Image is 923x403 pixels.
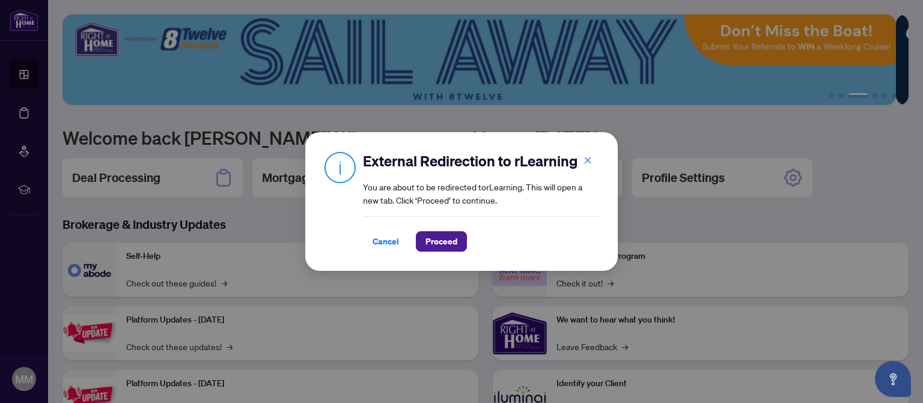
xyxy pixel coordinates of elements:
div: You are about to be redirected to rLearning . This will open a new tab. Click ‘Proceed’ to continue. [363,151,599,252]
h2: External Redirection to rLearning [363,151,599,171]
button: Cancel [363,231,409,252]
img: Info Icon [324,151,356,183]
button: Open asap [875,361,911,397]
span: Cancel [373,232,399,251]
span: Proceed [425,232,457,251]
span: close [583,156,592,165]
button: Proceed [416,231,467,252]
